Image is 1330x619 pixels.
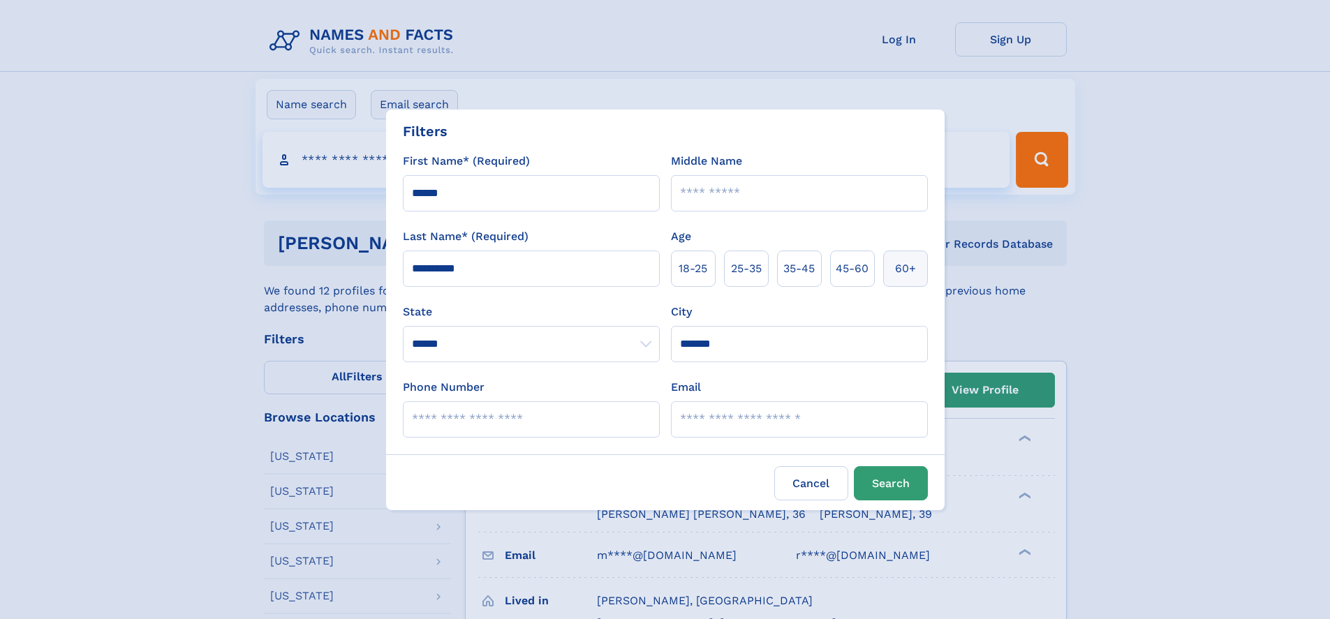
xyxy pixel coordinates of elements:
label: Last Name* (Required) [403,228,529,245]
label: State [403,304,660,320]
label: Email [671,379,701,396]
span: 45‑60 [836,260,869,277]
span: 18‑25 [679,260,707,277]
div: Filters [403,121,448,142]
span: 35‑45 [783,260,815,277]
label: Age [671,228,691,245]
span: 60+ [895,260,916,277]
label: Cancel [774,466,848,500]
label: Phone Number [403,379,485,396]
label: First Name* (Required) [403,153,530,170]
button: Search [854,466,928,500]
label: Middle Name [671,153,742,170]
label: City [671,304,692,320]
span: 25‑35 [731,260,762,277]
